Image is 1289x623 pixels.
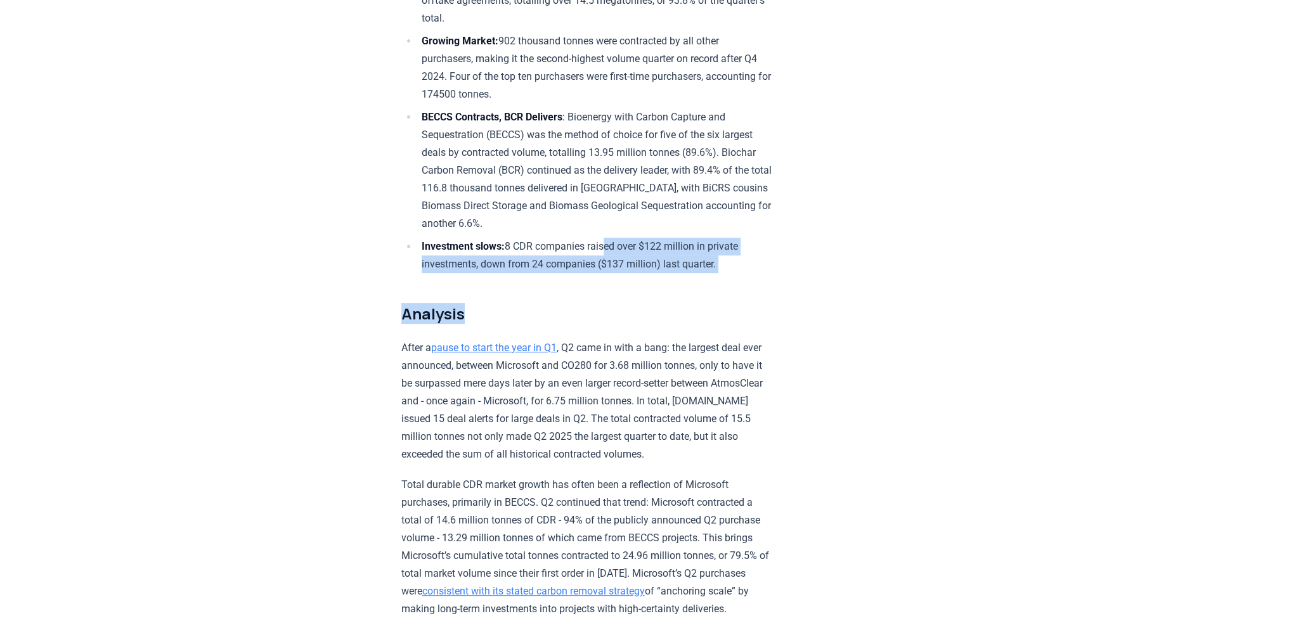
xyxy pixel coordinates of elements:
[418,32,772,103] li: 902 thousand tonnes were contracted by all other purchasers, making it the second-highest volume ...
[422,111,562,123] strong: BECCS Contracts, BCR Delivers
[422,240,505,252] strong: Investment slows:
[418,238,772,273] li: 8 CDR companies raised over $122 million in private investments, down from 24 companies ($137 mil...
[401,304,772,324] h2: Analysis
[401,339,772,463] p: After a , Q2 came in with a bang: the largest deal ever announced, between Microsoft and CO280 fo...
[418,108,772,233] li: : Bioenergy with Carbon Capture and Sequestration (BECCS) was the method of choice for five of th...
[422,585,645,597] a: consistent with its stated carbon removal strategy
[422,35,498,47] strong: Growing Market:
[431,342,557,354] a: pause to start the year in Q1
[401,476,772,618] p: Total durable CDR market growth has often been a reflection of Microsoft purchases, primarily in ...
